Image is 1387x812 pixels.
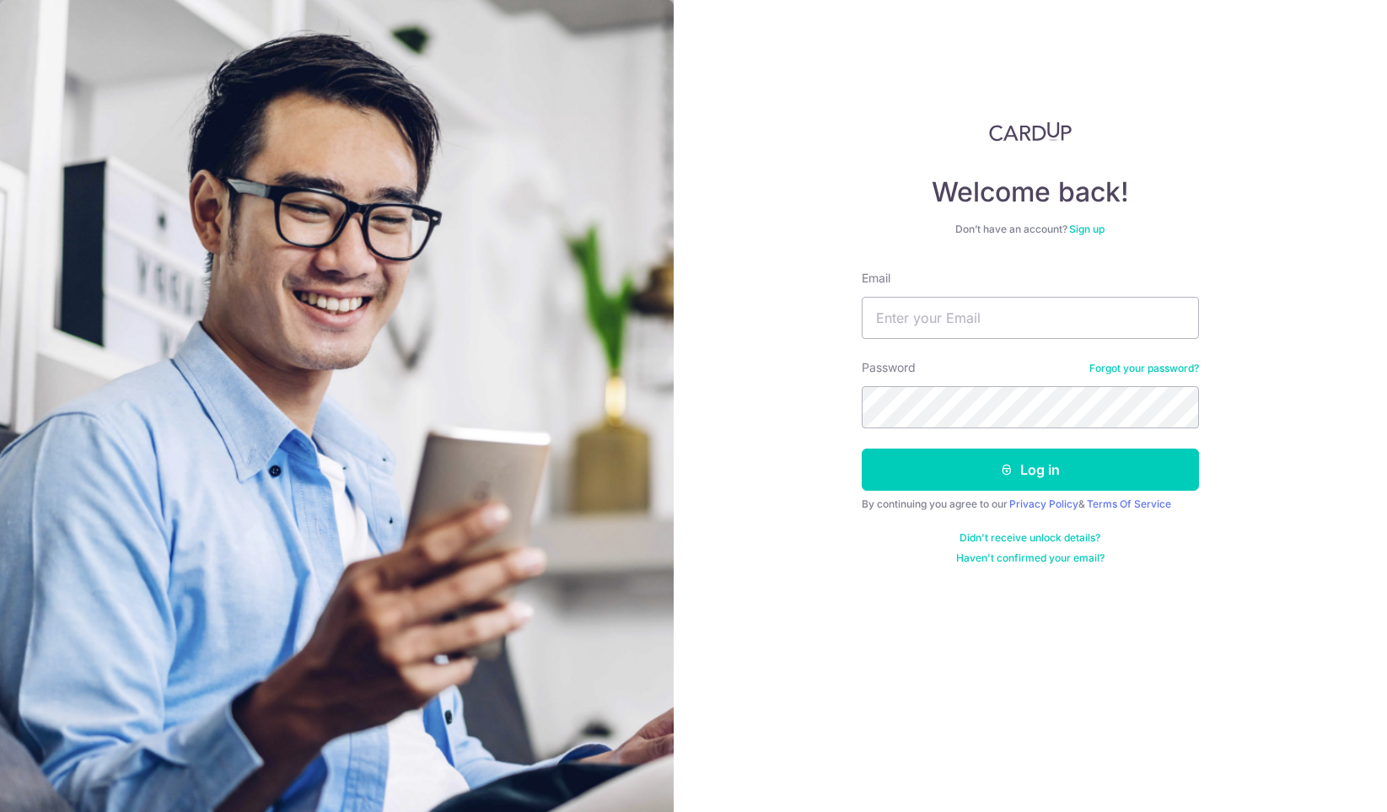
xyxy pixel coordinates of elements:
[1009,497,1078,510] a: Privacy Policy
[862,297,1199,339] input: Enter your Email
[1087,497,1171,510] a: Terms Of Service
[862,175,1199,209] h4: Welcome back!
[960,531,1100,545] a: Didn't receive unlock details?
[862,270,890,287] label: Email
[1089,362,1199,375] a: Forgot your password?
[862,497,1199,511] div: By continuing you agree to our &
[1069,223,1105,235] a: Sign up
[862,359,916,376] label: Password
[862,449,1199,491] button: Log in
[989,121,1072,142] img: CardUp Logo
[956,551,1105,565] a: Haven't confirmed your email?
[862,223,1199,236] div: Don’t have an account?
